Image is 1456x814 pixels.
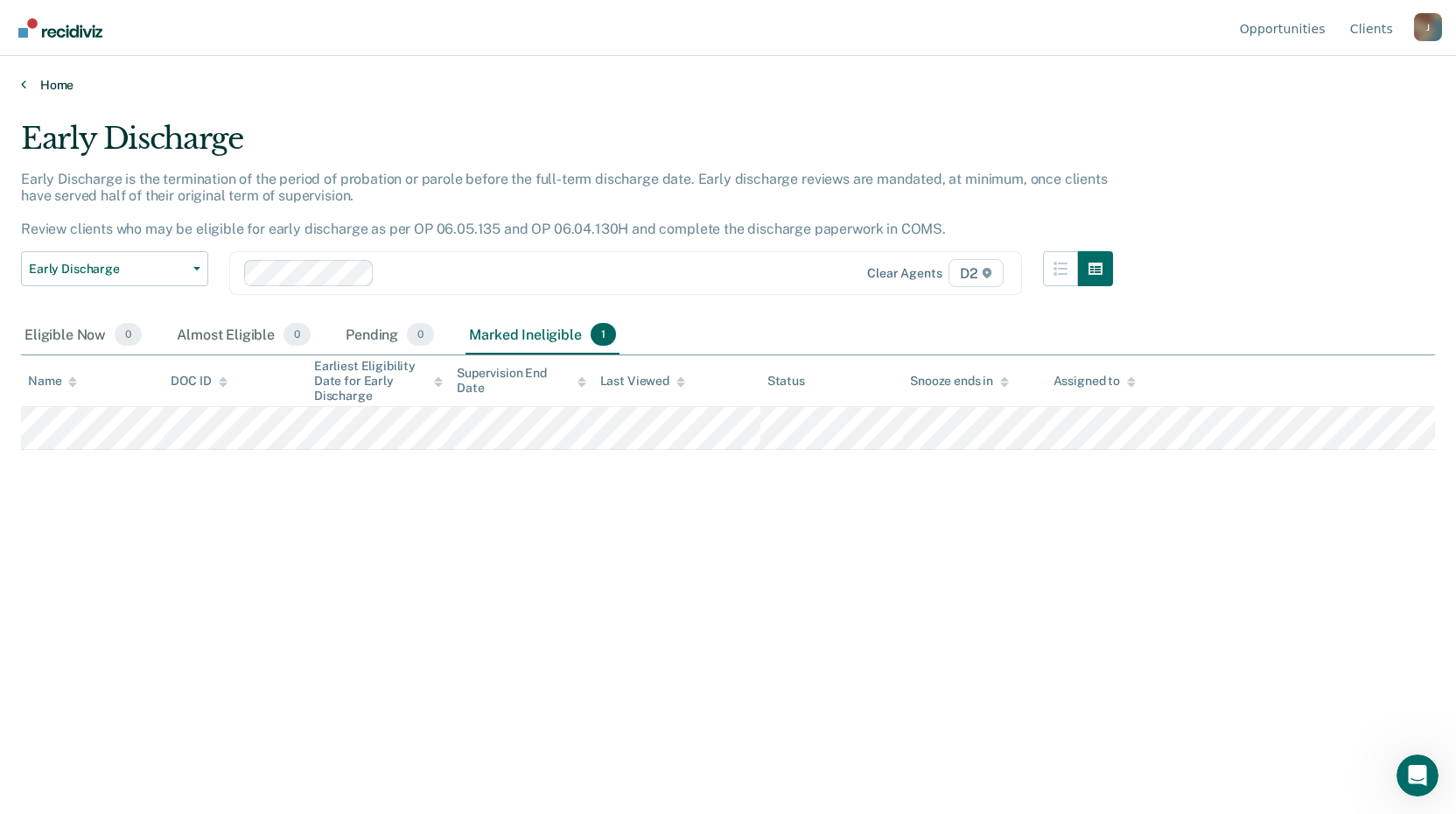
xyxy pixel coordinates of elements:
div: Pending0 [342,316,437,354]
div: J [1414,13,1442,41]
button: Profile dropdown button [1414,13,1442,41]
div: DOC ID [171,374,227,389]
span: 0 [115,323,142,346]
span: Early Discharge [29,262,186,277]
div: Early Discharge [21,121,1113,171]
div: Status [767,374,805,389]
span: 1 [591,323,616,346]
iframe: Intercom live chat [1396,754,1438,796]
span: D2 [948,259,1004,287]
span: 0 [407,323,434,346]
p: Early Discharge is the termination of the period of probation or parole before the full-term disc... [21,171,1108,238]
div: Supervision End Date [457,366,585,396]
a: Home [21,77,1435,93]
div: Assigned to [1053,374,1136,389]
div: Marked Ineligible1 [465,316,619,354]
div: Earliest Eligibility Date for Early Discharge [314,359,443,403]
div: Last Viewed [600,374,685,389]
div: Name [28,374,77,389]
div: Eligible Now0 [21,316,145,354]
div: Snooze ends in [910,374,1009,389]
div: Almost Eligible0 [173,316,314,354]
span: 0 [283,323,311,346]
div: Clear agents [867,266,941,281]
button: Early Discharge [21,251,208,286]
img: Recidiviz [18,18,102,38]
